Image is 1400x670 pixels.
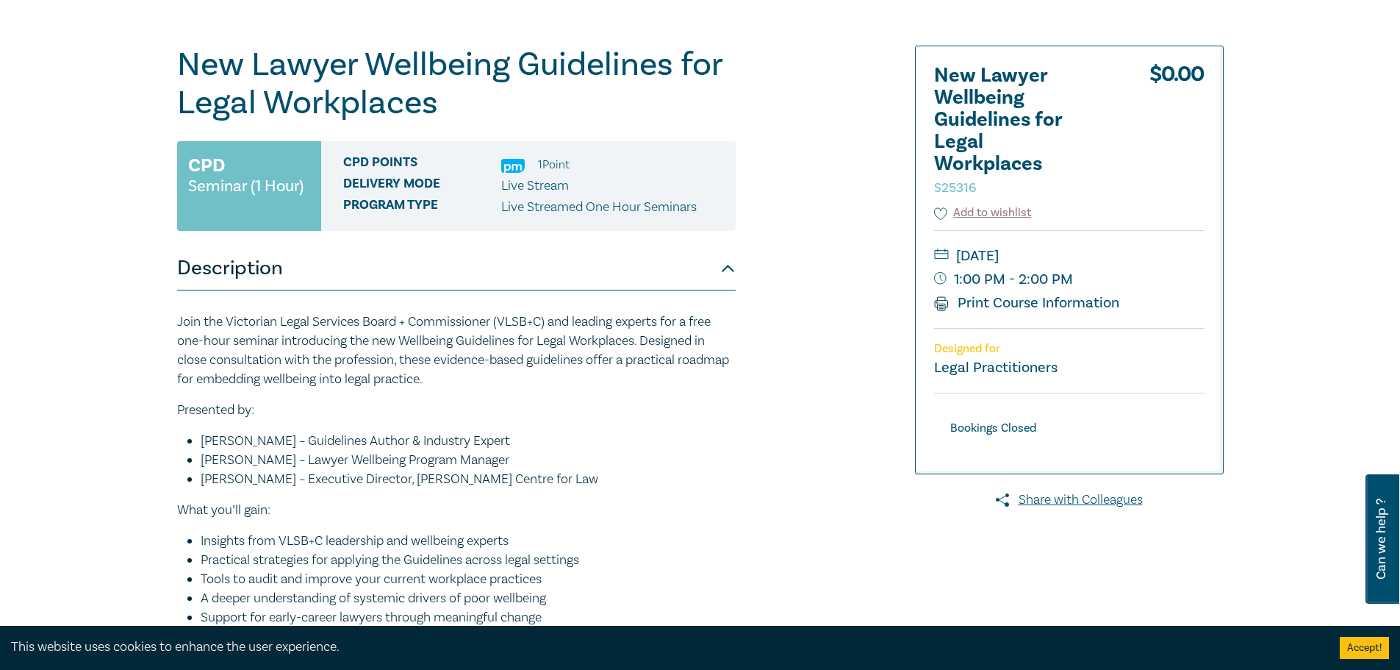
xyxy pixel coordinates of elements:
[1340,637,1389,659] button: Accept cookies
[177,401,736,420] p: Presented by:
[201,608,736,627] li: Support for early-career lawyers through meaningful change
[915,491,1224,510] a: Share with Colleagues
[501,177,569,194] span: Live Stream
[934,244,1205,268] small: [DATE]
[1374,483,1388,595] span: Can we help ?
[11,638,1318,657] div: This website uses cookies to enhance the user experience.
[201,570,736,589] li: Tools to audit and improve your current workplace practices
[343,198,501,217] span: Program type
[201,470,736,489] li: [PERSON_NAME] – Executive Director, [PERSON_NAME] Centre for Law
[201,451,736,470] li: [PERSON_NAME] – Lawyer Wellbeing Program Manager
[934,204,1032,221] button: Add to wishlist
[177,313,736,389] p: Join the Victorian Legal Services Board + Commissioner (VLSB+C) and leading experts for a free on...
[188,179,304,193] small: Seminar (1 Hour)
[201,551,736,570] li: Practical strategies for applying the Guidelines across legal settings
[934,418,1052,438] div: Bookings Closed
[934,358,1058,377] small: Legal Practitioners
[538,155,570,174] li: 1 Point
[934,342,1205,356] p: Designed for
[177,501,736,520] p: What you’ll gain:
[201,432,736,451] li: [PERSON_NAME] – Guidelines Author & Industry Expert
[501,159,525,173] img: Practice Management & Business Skills
[177,46,736,122] h1: New Lawyer Wellbeing Guidelines for Legal Workplaces
[501,198,697,217] p: Live Streamed One Hour Seminars
[934,293,1120,313] a: Print Course Information
[934,179,976,196] small: S25316
[177,246,736,291] button: Description
[934,65,1096,197] h2: New Lawyer Wellbeing Guidelines for Legal Workplaces
[201,532,736,551] li: Insights from VLSB+C leadership and wellbeing experts
[201,589,736,608] li: A deeper understanding of systemic drivers of poor wellbeing
[934,268,1205,291] small: 1:00 PM - 2:00 PM
[1149,65,1205,204] div: $ 0.00
[343,177,501,196] span: Delivery Mode
[343,155,501,174] span: CPD Points
[188,152,225,179] h3: CPD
